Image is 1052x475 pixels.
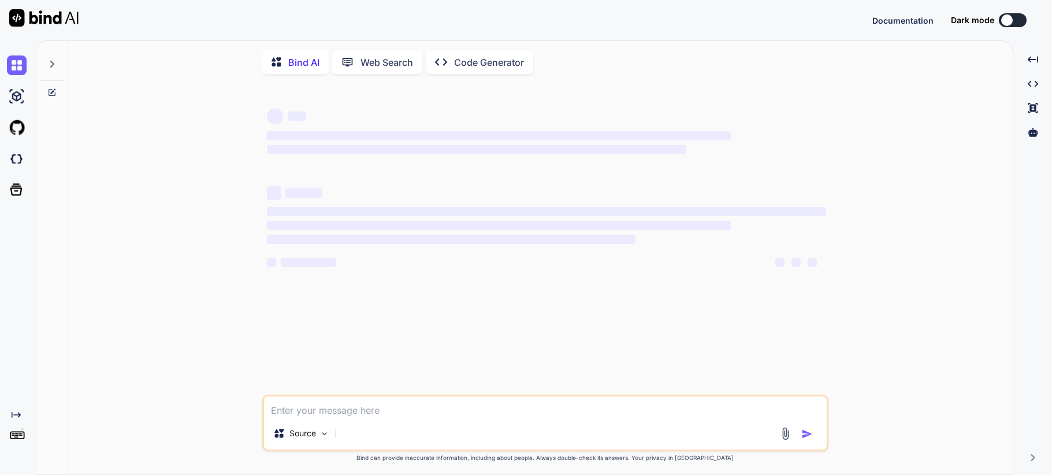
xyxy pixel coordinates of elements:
[7,87,27,106] img: ai-studio
[808,258,817,267] span: ‌
[281,258,336,267] span: ‌
[872,14,934,27] button: Documentation
[267,186,281,200] span: ‌
[267,207,826,216] span: ‌
[267,221,731,230] span: ‌
[454,55,524,69] p: Code Generator
[7,149,27,169] img: darkCloudIdeIcon
[7,118,27,138] img: githubLight
[319,429,329,439] img: Pick Models
[951,14,994,26] span: Dark mode
[267,235,636,244] span: ‌
[288,112,306,121] span: ‌
[801,428,813,440] img: icon
[779,427,792,440] img: attachment
[9,9,79,27] img: Bind AI
[267,145,686,154] span: ‌
[791,258,801,267] span: ‌
[285,188,322,198] span: ‌
[267,131,731,140] span: ‌
[288,55,319,69] p: Bind AI
[289,428,316,439] p: Source
[267,108,283,124] span: ‌
[7,55,27,75] img: chat
[775,258,785,267] span: ‌
[872,16,934,25] span: Documentation
[360,55,413,69] p: Web Search
[262,454,828,462] p: Bind can provide inaccurate information, including about people. Always double-check its answers....
[267,258,276,267] span: ‌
